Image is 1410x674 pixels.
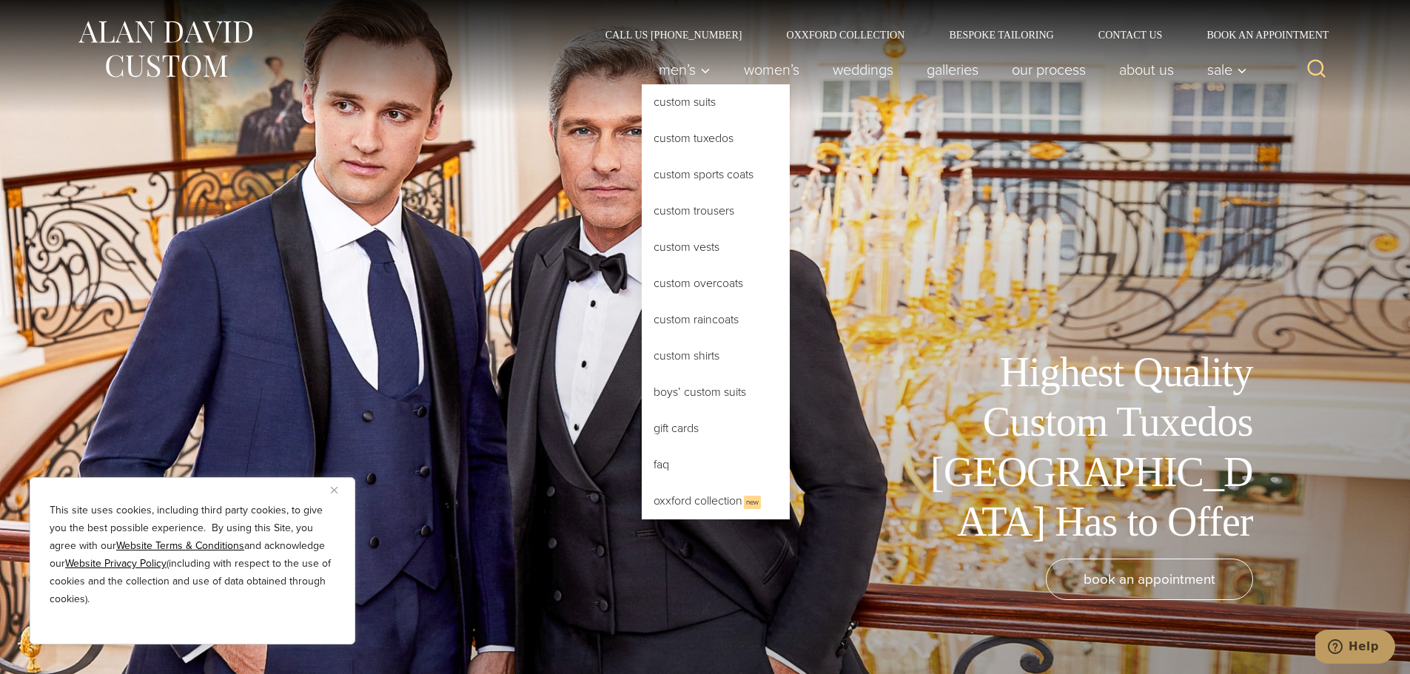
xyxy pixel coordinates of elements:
[1102,55,1190,84] a: About Us
[583,30,1335,40] nav: Secondary Navigation
[116,538,244,553] a: Website Terms & Conditions
[642,266,790,301] a: Custom Overcoats
[642,411,790,446] a: Gift Cards
[816,55,910,84] a: weddings
[642,84,790,120] a: Custom Suits
[727,55,816,84] a: Women’s
[331,487,338,493] img: Close
[1184,30,1334,40] a: Book an Appointment
[76,16,254,82] img: Alan David Custom
[1084,568,1215,590] span: book an appointment
[910,55,995,84] a: Galleries
[927,30,1075,40] a: Bespoke Tailoring
[642,374,790,410] a: Boys’ Custom Suits
[642,55,1255,84] nav: Primary Navigation
[583,30,765,40] a: Call Us [PHONE_NUMBER]
[1190,55,1255,84] button: Sale sub menu toggle
[995,55,1102,84] a: Our Process
[50,502,335,608] p: This site uses cookies, including third party cookies, to give you the best possible experience. ...
[642,55,727,84] button: Men’s sub menu toggle
[642,483,790,519] a: Oxxford CollectionNew
[642,302,790,337] a: Custom Raincoats
[642,229,790,265] a: Custom Vests
[744,496,761,509] span: New
[642,447,790,482] a: FAQ
[1315,630,1395,667] iframe: Opens a widget where you can chat to one of our agents
[1076,30,1185,40] a: Contact Us
[642,157,790,192] a: Custom Sports Coats
[920,348,1253,547] h1: Highest Quality Custom Tuxedos [GEOGRAPHIC_DATA] Has to Offer
[331,481,349,499] button: Close
[1046,559,1253,600] a: book an appointment
[642,338,790,374] a: Custom Shirts
[764,30,927,40] a: Oxxford Collection
[1299,52,1335,87] button: View Search Form
[65,556,167,571] a: Website Privacy Policy
[642,121,790,156] a: Custom Tuxedos
[642,193,790,229] a: Custom Trousers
